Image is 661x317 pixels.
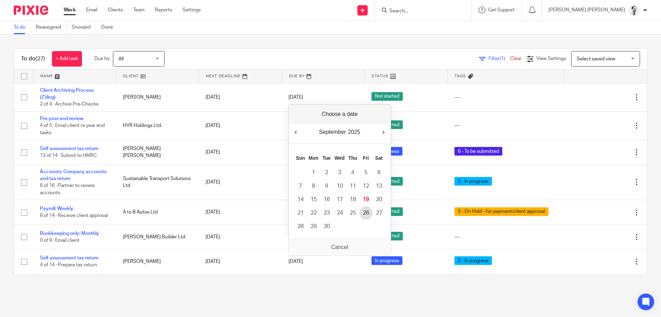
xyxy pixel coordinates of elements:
[548,7,625,13] p: [PERSON_NAME] [PERSON_NAME]
[40,231,99,236] a: Bookkeeping only: Monthly
[294,206,307,220] button: 21
[371,256,402,265] span: In progress
[373,193,386,206] button: 20
[116,111,199,140] td: HVR Holdings Ltd.
[629,5,640,16] img: Mass_2025.jpg
[101,21,118,34] a: Done
[40,263,97,268] span: 4 of 14 · Prepare tax return
[199,140,282,165] td: [DATE]
[64,7,76,13] a: Work
[373,206,386,220] button: 27
[380,127,387,137] button: Next Month
[307,179,320,193] button: 8
[333,193,346,206] button: 17
[323,155,331,161] abbr: Tuesday
[40,238,80,243] span: 0 of 9 · Email client
[14,6,48,15] img: Pixie
[116,83,199,111] td: [PERSON_NAME]
[288,95,303,100] span: [DATE]
[199,165,282,200] td: [DATE]
[40,214,108,218] span: 8 of 14 · Receive client approval
[40,183,95,195] span: 6 of 16 · Partner to review accounts
[40,116,83,121] a: Pre year end review
[116,249,199,274] td: [PERSON_NAME]
[500,56,505,61] span: (1)
[296,155,305,161] abbr: Sunday
[14,21,31,34] a: To do
[348,155,357,161] abbr: Thursday
[21,55,45,62] h1: To do
[347,127,361,137] div: 2025
[307,166,320,179] button: 1
[359,166,373,179] button: 5
[292,127,299,137] button: Previous Month
[307,220,320,233] button: 29
[116,165,199,200] td: Sustainable Transport Solutions Ltd
[40,146,98,151] a: Self assessment tax return
[454,256,492,265] span: 3 - In progress
[294,179,307,193] button: 7
[389,8,451,14] input: Search
[40,169,106,181] a: Accounts: Company accounts and tax return
[371,92,403,101] span: Not started
[346,206,359,220] button: 25
[320,206,333,220] button: 23
[182,7,201,13] a: Settings
[454,122,557,129] div: ---
[333,179,346,193] button: 10
[454,74,466,78] span: Tags
[373,166,386,179] button: 6
[454,147,502,156] span: 6 - To be submitted
[454,177,492,186] span: 3 - In progress
[510,56,522,61] a: Clear
[320,220,333,233] button: 30
[359,179,373,193] button: 12
[116,274,199,302] td: A to B Autos Ltd
[363,155,369,161] abbr: Friday
[359,193,373,206] button: 19
[373,179,386,193] button: 13
[308,155,318,161] abbr: Monday
[199,274,282,302] td: [DATE]
[86,7,97,13] a: Email
[320,193,333,206] button: 16
[454,94,557,101] div: ---
[155,7,172,13] a: Reports
[346,179,359,193] button: 11
[199,111,282,140] td: [DATE]
[40,206,73,211] a: Payroll: Weekly
[536,56,566,61] span: View Settings
[40,88,94,100] a: Client Archiving Process (Z'ding)
[335,155,345,161] abbr: Wednesday
[454,207,548,216] span: 5 - On Hold - for payment/client approval
[346,166,359,179] button: 4
[359,206,373,220] button: 26
[375,155,383,161] abbr: Saturday
[116,225,199,249] td: [PERSON_NAME] Builder Ltd
[199,249,282,274] td: [DATE]
[488,8,515,12] span: Get Support
[52,51,82,67] a: + Add task
[307,193,320,206] button: 15
[307,206,320,220] button: 22
[318,127,347,137] div: September
[199,200,282,225] td: [DATE]
[108,7,123,13] a: Clients
[294,220,307,233] button: 28
[133,7,145,13] a: Team
[294,193,307,206] button: 14
[118,57,124,61] span: All
[72,21,96,34] a: Snoozed
[288,235,303,239] span: [DATE]
[116,140,199,165] td: [PERSON_NAME] [PERSON_NAME]
[333,206,346,220] button: 24
[116,200,199,225] td: A to B Autos Ltd
[577,57,615,61] span: Select saved view
[199,83,282,111] td: [DATE]
[346,193,359,206] button: 18
[35,56,45,61] span: (27)
[288,259,303,264] span: [DATE]
[320,166,333,179] button: 2
[489,56,510,61] span: Filter
[36,21,66,34] a: Reassigned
